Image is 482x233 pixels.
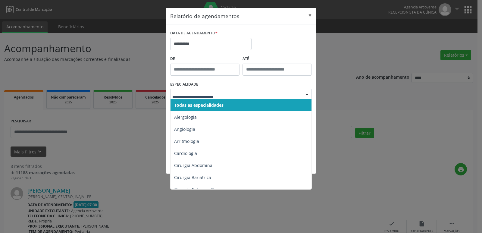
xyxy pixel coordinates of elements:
label: DATA DE AGENDAMENTO [170,29,218,38]
label: De [170,54,239,64]
span: Arritmologia [174,138,199,144]
span: Angiologia [174,126,195,132]
button: Close [304,8,316,23]
label: ATÉ [243,54,312,64]
span: Cirurgia Cabeça e Pescoço [174,187,227,192]
span: Todas as especialidades [174,102,224,108]
h5: Relatório de agendamentos [170,12,239,20]
span: Alergologia [174,114,197,120]
span: Cardiologia [174,150,197,156]
span: Cirurgia Abdominal [174,162,214,168]
span: Cirurgia Bariatrica [174,175,211,180]
label: ESPECIALIDADE [170,80,198,89]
